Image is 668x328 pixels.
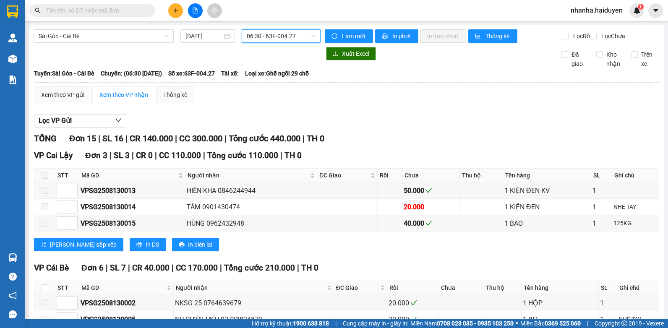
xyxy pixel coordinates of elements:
[325,29,373,43] button: syncLàm mới
[41,242,47,248] span: sort-ascending
[187,218,316,229] div: HÙNG 0962432948
[564,5,629,16] span: nhanha.haiduyen
[192,8,198,13] span: file-add
[203,151,205,160] span: |
[603,50,625,68] span: Kho nhận
[8,253,17,262] img: warehouse-icon
[319,171,368,180] span: ĐC Giao
[130,133,173,143] span: CR 140.000
[633,7,641,14] img: icon-new-feature
[297,263,299,273] span: |
[333,51,339,57] span: download
[638,4,644,10] sup: 1
[114,151,130,160] span: SL 3
[587,319,588,328] span: |
[378,169,402,182] th: Rồi
[175,133,177,143] span: |
[591,169,612,182] th: SL
[81,218,184,229] div: VPSG2508130015
[163,90,187,99] div: Thống kê
[187,185,316,196] div: HIỀN KHA 0846244944
[224,263,295,273] span: Tổng cước 210.000
[168,69,215,78] span: Số xe: 63F-004.27
[600,314,616,325] div: 1
[101,69,162,78] span: Chuyến: (06:30 [DATE])
[79,215,185,232] td: VPSG2508130015
[34,70,94,77] b: Tuyến: Sài Gòn - Cái Bè
[106,263,108,273] span: |
[175,314,332,325] div: NỤ CƯỜI MỚI 02733824879
[136,242,142,248] span: printer
[439,281,483,295] th: Chưa
[173,8,179,13] span: plus
[172,238,219,251] button: printerIn biên lai
[425,220,432,226] span: check
[247,30,316,42] span: 06:30 - 63F-004.27
[612,169,659,182] th: Ghi chú
[55,281,79,295] th: STT
[79,311,174,328] td: VPSG2508130005
[110,263,126,273] span: SL 7
[176,263,218,273] span: CC 170.000
[81,185,184,196] div: VPSG2508130013
[245,69,309,78] span: Loại xe: Ghế ngồi 29 chỗ
[617,281,659,295] th: Ghi chú
[34,114,126,128] button: Lọc VP Gửi
[504,185,590,196] div: 1 KIỆN ĐEN KV
[284,151,302,160] span: TH 0
[570,31,592,41] span: Lọc Rồi
[342,49,369,58] span: Xuất Excel
[99,90,148,99] div: Xem theo VP nhận
[81,283,165,292] span: Mã GD
[9,273,17,281] span: question-circle
[568,50,590,68] span: Đã giao
[179,242,185,248] span: printer
[280,151,282,160] span: |
[326,47,376,60] button: downloadXuất Excel
[159,151,201,160] span: CC 110.000
[375,29,418,43] button: printerIn phơi
[293,320,329,327] strong: 1900 633 818
[179,133,222,143] span: CC 300.000
[115,117,122,124] span: down
[523,298,597,308] div: 1 HỘP
[618,315,658,324] div: NHẸ TAY
[79,199,185,215] td: VPSG2508130014
[85,151,107,160] span: Đơn 3
[252,319,329,328] span: Hỗ trợ kỹ thuật:
[504,218,590,229] div: 1 BAO
[475,33,482,40] span: bar-chart
[175,298,332,308] div: NKSG 25 0764639679
[229,133,300,143] span: Tổng cước 440.000
[410,316,417,323] span: check
[410,299,417,306] span: check
[220,263,222,273] span: |
[639,4,642,10] span: 1
[132,263,170,273] span: CR 40.000
[128,263,130,273] span: |
[125,133,128,143] span: |
[592,185,611,196] div: 1
[621,320,627,326] span: copyright
[520,319,581,328] span: Miền Bắc
[8,55,17,63] img: warehouse-icon
[39,115,72,126] span: Lọc VP Gửi
[387,281,438,295] th: Rồi
[79,295,174,311] td: VPSG2508130002
[592,202,611,212] div: 1
[382,33,389,40] span: printer
[69,133,96,143] span: Đơn 15
[185,31,222,41] input: 13/08/2025
[331,33,339,40] span: sync
[221,69,239,78] span: Tài xế:
[389,298,437,308] div: 20.000
[592,218,611,229] div: 1
[648,3,663,18] button: caret-down
[50,240,117,249] span: [PERSON_NAME] sắp xếp
[81,171,177,180] span: Mã GD
[41,90,84,99] div: Xem theo VP gửi
[301,263,318,273] span: TH 0
[188,171,308,180] span: Người nhận
[402,169,460,182] th: Chưa
[599,281,617,295] th: SL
